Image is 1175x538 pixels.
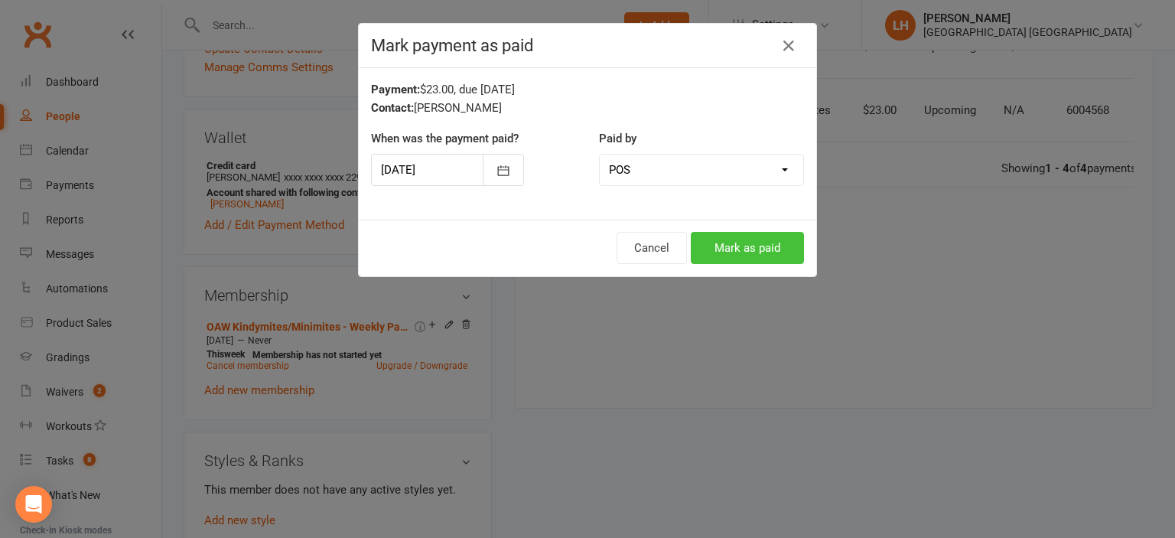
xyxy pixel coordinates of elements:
[691,232,804,264] button: Mark as paid
[599,129,636,148] label: Paid by
[617,232,687,264] button: Cancel
[371,129,519,148] label: When was the payment paid?
[15,486,52,523] div: Open Intercom Messenger
[371,101,414,115] strong: Contact:
[776,34,801,58] button: Close
[371,36,804,55] h4: Mark payment as paid
[371,80,804,99] div: $23.00, due [DATE]
[371,83,420,96] strong: Payment:
[371,99,804,117] div: [PERSON_NAME]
